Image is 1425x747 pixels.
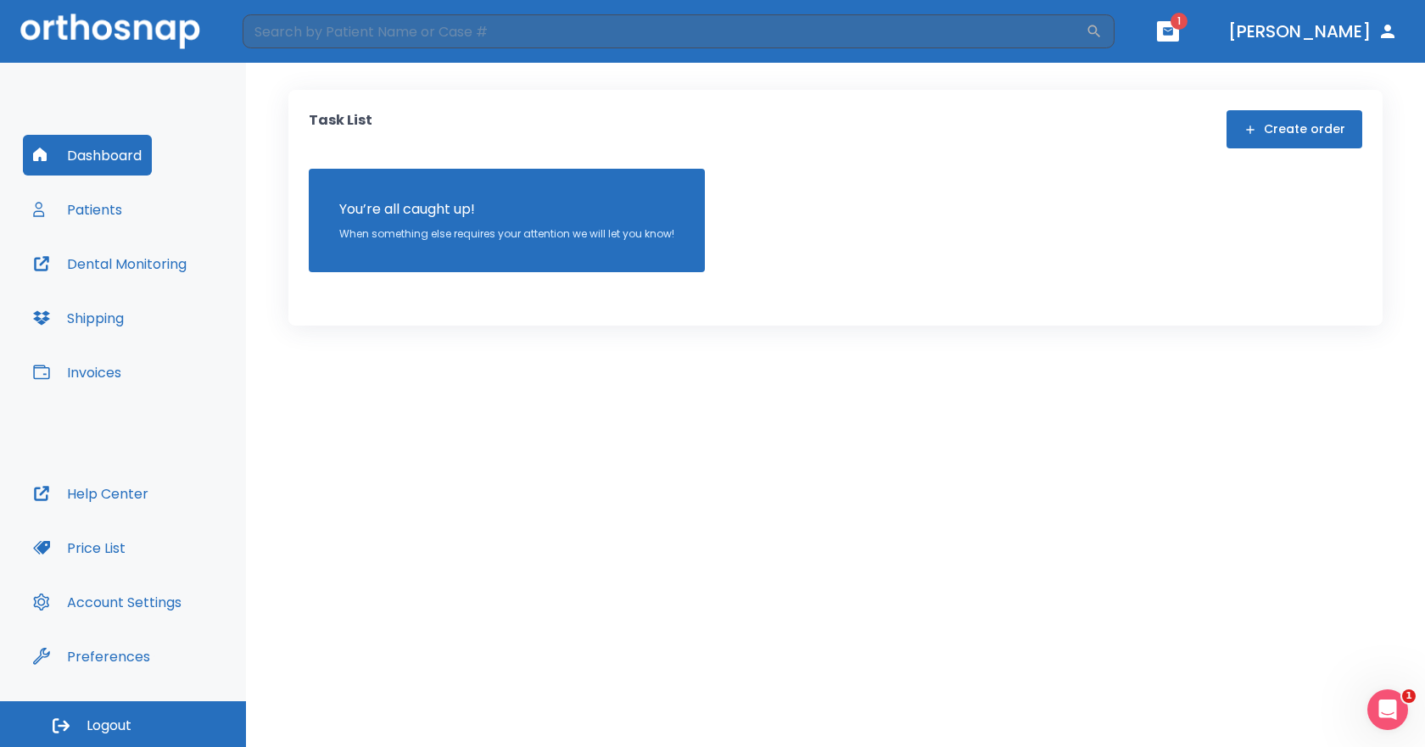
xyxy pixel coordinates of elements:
[147,649,162,664] div: Tooltip anchor
[339,226,674,242] p: When something else requires your attention we will let you know!
[23,298,134,338] button: Shipping
[23,582,192,622] button: Account Settings
[1227,110,1362,148] button: Create order
[1367,689,1408,730] iframe: Intercom live chat
[309,110,372,148] p: Task List
[1402,689,1416,703] span: 1
[87,716,131,735] span: Logout
[23,636,160,677] button: Preferences
[23,473,159,514] button: Help Center
[23,352,131,393] button: Invoices
[23,527,136,568] button: Price List
[339,199,674,220] p: You’re all caught up!
[20,14,200,48] img: Orthosnap
[23,243,197,284] button: Dental Monitoring
[1171,13,1187,30] span: 1
[243,14,1086,48] input: Search by Patient Name or Case #
[23,189,132,230] button: Patients
[23,135,152,176] button: Dashboard
[1221,16,1405,47] button: [PERSON_NAME]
